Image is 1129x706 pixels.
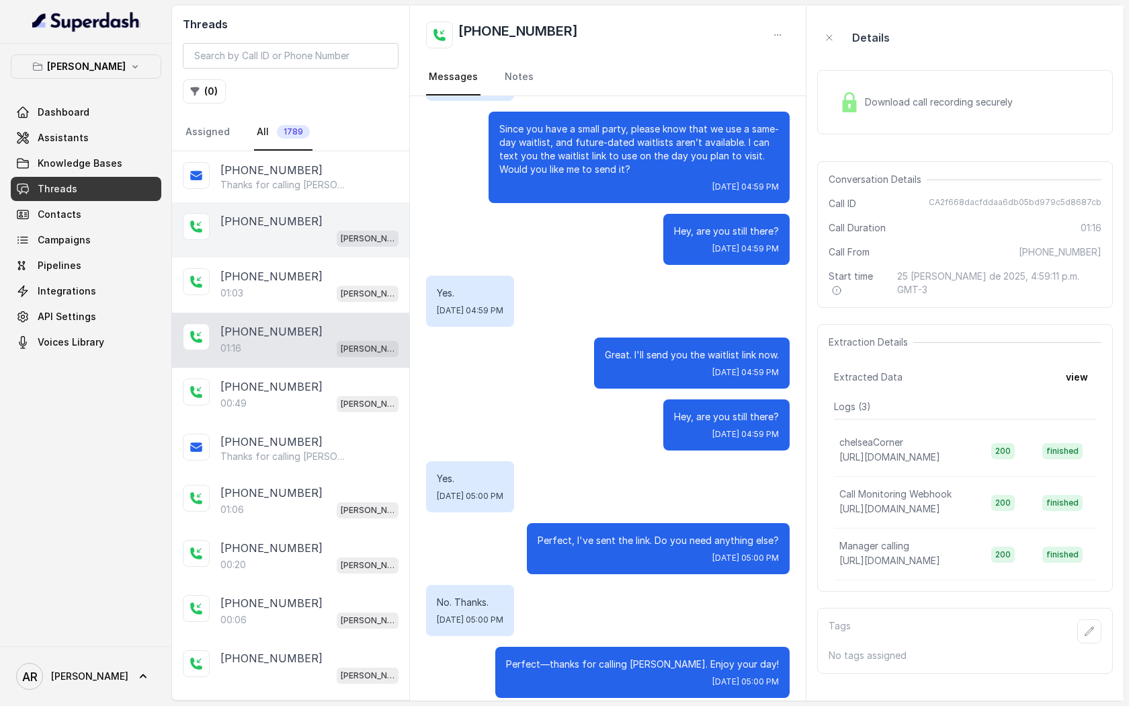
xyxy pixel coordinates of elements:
span: API Settings [38,310,96,323]
span: Voices Library [38,336,104,349]
span: Campaigns [38,233,91,247]
p: [PERSON_NAME] [341,287,394,301]
span: 200 [991,443,1015,459]
p: No. Thanks. [437,596,503,609]
a: Pipelines [11,253,161,278]
span: finished [1042,495,1083,511]
span: [PERSON_NAME] [51,670,128,683]
span: Assistants [38,131,89,145]
p: Logs ( 3 ) [834,400,1096,414]
h2: Threads [183,16,399,32]
nav: Tabs [426,59,790,95]
p: [PHONE_NUMBER] [220,213,323,229]
p: Hey, are you still there? [674,225,779,238]
span: Dashboard [38,106,89,119]
span: Extraction Details [829,336,913,349]
p: [PHONE_NUMBER] [220,434,323,450]
p: [PHONE_NUMBER] [220,379,323,395]
a: Threads [11,177,161,201]
p: Perfect—thanks for calling [PERSON_NAME]. Enjoy your day! [506,658,779,671]
p: 01:16 [220,342,241,355]
p: 00:20 [220,558,246,572]
p: [PHONE_NUMBER] [220,323,323,340]
p: [PERSON_NAME] [341,504,394,517]
button: view [1058,365,1096,389]
span: Start time [829,270,886,297]
p: Hey, are you still there? [674,410,779,424]
span: [DATE] 04:59 PM [712,243,779,254]
p: [PERSON_NAME] [341,559,394,572]
span: [DATE] 05:00 PM [437,491,503,502]
p: Call Monitoring Webhook [839,487,952,501]
span: [DATE] 05:00 PM [437,615,503,625]
p: Tags [829,619,851,643]
h2: [PHONE_NUMBER] [458,22,578,48]
span: finished [1042,547,1083,563]
button: [PERSON_NAME] [11,54,161,79]
p: [PHONE_NUMBER] [220,162,323,178]
span: Call Duration [829,221,886,235]
span: [DATE] 05:00 PM [712,553,779,563]
span: Contacts [38,208,81,221]
span: [DATE] 04:59 PM [712,429,779,440]
a: Messages [426,59,480,95]
span: Extracted Data [834,370,903,384]
span: [DATE] 04:59 PM [712,367,779,378]
p: No tags assigned [829,649,1101,662]
a: Assigned [183,114,233,151]
a: Contacts [11,202,161,227]
input: Search by Call ID or Phone Number [183,43,399,69]
img: light.svg [32,11,140,32]
p: chelseaCorner [839,436,903,449]
p: [PHONE_NUMBER] [220,268,323,284]
a: Dashboard [11,100,161,124]
span: [URL][DOMAIN_NAME] [839,503,940,514]
span: Conversation Details [829,173,927,186]
p: [PERSON_NAME] [341,669,394,682]
span: 1789 [277,125,310,139]
span: [DATE] 05:00 PM [712,676,779,687]
span: 200 [991,495,1015,511]
p: [PERSON_NAME] [341,232,394,245]
span: 200 [991,547,1015,563]
span: [URL][DOMAIN_NAME] [839,555,940,566]
img: Lock Icon [839,92,860,112]
p: [PHONE_NUMBER] [220,540,323,556]
p: [PERSON_NAME] [341,397,394,411]
a: Notes [502,59,536,95]
span: Integrations [38,284,96,298]
span: 25 [PERSON_NAME] de 2025, 4:59:11 p.m. GMT-3 [897,270,1101,297]
nav: Tabs [183,114,399,151]
span: 01:16 [1081,221,1101,235]
a: Assistants [11,126,161,150]
span: Pipelines [38,259,81,272]
span: Call ID [829,197,856,210]
p: Since you have a small party, please know that we use a same-day waitlist, and future-dated waitl... [499,122,779,176]
a: Integrations [11,279,161,303]
a: All1789 [254,114,312,151]
p: [PHONE_NUMBER] [220,485,323,501]
a: Voices Library [11,330,161,354]
a: API Settings [11,305,161,329]
span: [PHONE_NUMBER] [1019,245,1101,259]
p: Thanks for calling [PERSON_NAME]! Complete this form for any type of inquiry and a manager will c... [220,178,349,192]
span: Knowledge Bases [38,157,122,170]
p: [PERSON_NAME] [341,342,394,356]
span: [URL][DOMAIN_NAME] [839,451,940,463]
a: Campaigns [11,228,161,252]
p: Thanks for calling [PERSON_NAME]! Want to make a reservation? [URL][DOMAIN_NAME] [220,450,349,463]
span: Call From [829,245,870,259]
p: 00:49 [220,397,247,410]
p: 00:06 [220,613,247,627]
span: Threads [38,182,77,196]
p: [PERSON_NAME] [341,614,394,627]
a: Knowledge Bases [11,151,161,175]
button: (0) [183,79,226,104]
p: Great. I'll send you the waitlist link now. [605,348,779,362]
span: [DATE] 04:59 PM [437,305,503,316]
p: 01:03 [220,286,243,300]
p: [PERSON_NAME] [47,58,126,75]
a: [PERSON_NAME] [11,658,161,695]
p: 01:06 [220,503,244,516]
p: Manager calling [839,539,909,553]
